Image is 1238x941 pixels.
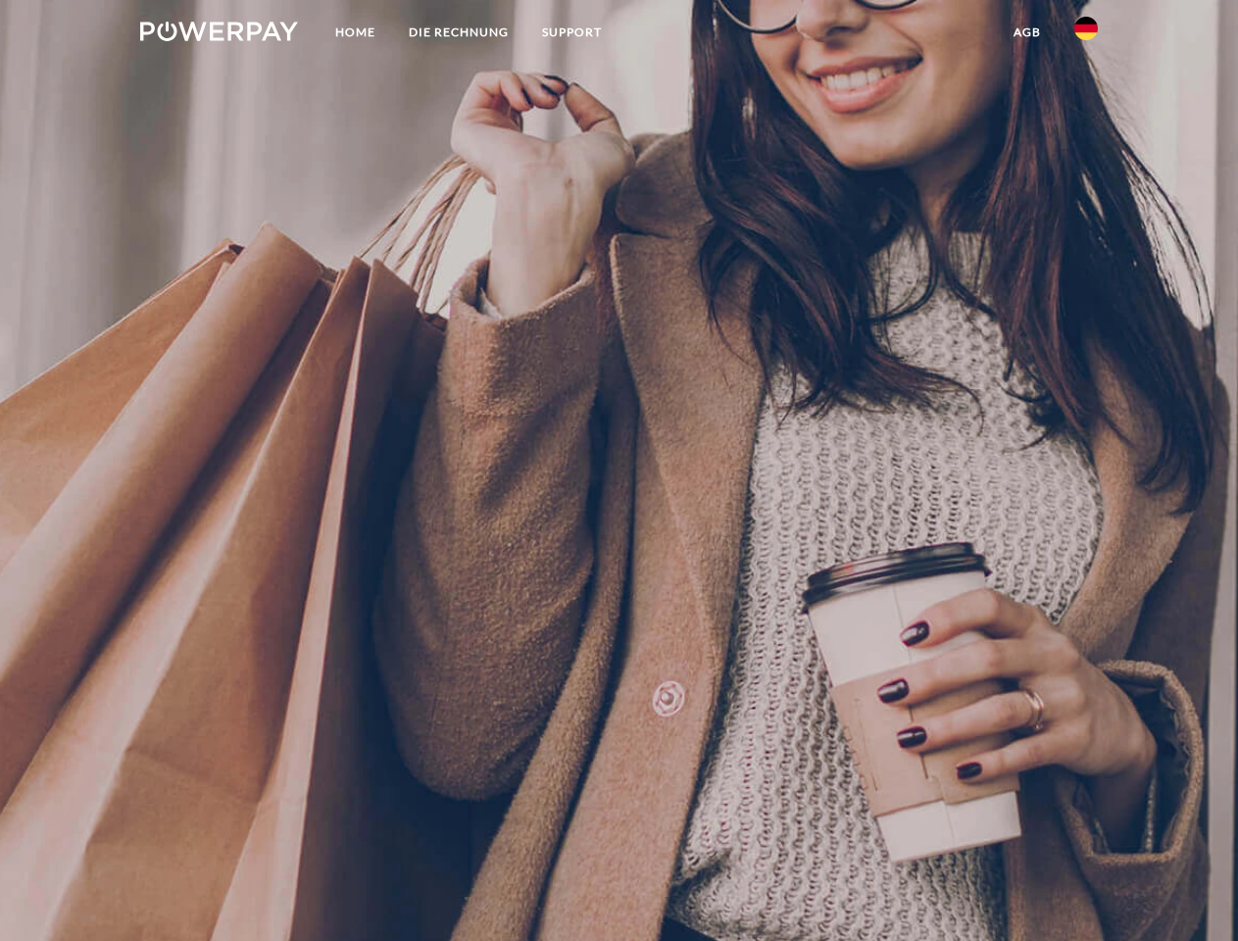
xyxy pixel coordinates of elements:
[525,15,619,50] a: SUPPORT
[319,15,392,50] a: Home
[1074,17,1098,40] img: de
[392,15,525,50] a: DIE RECHNUNG
[140,22,298,41] img: logo-powerpay-white.svg
[997,15,1058,50] a: agb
